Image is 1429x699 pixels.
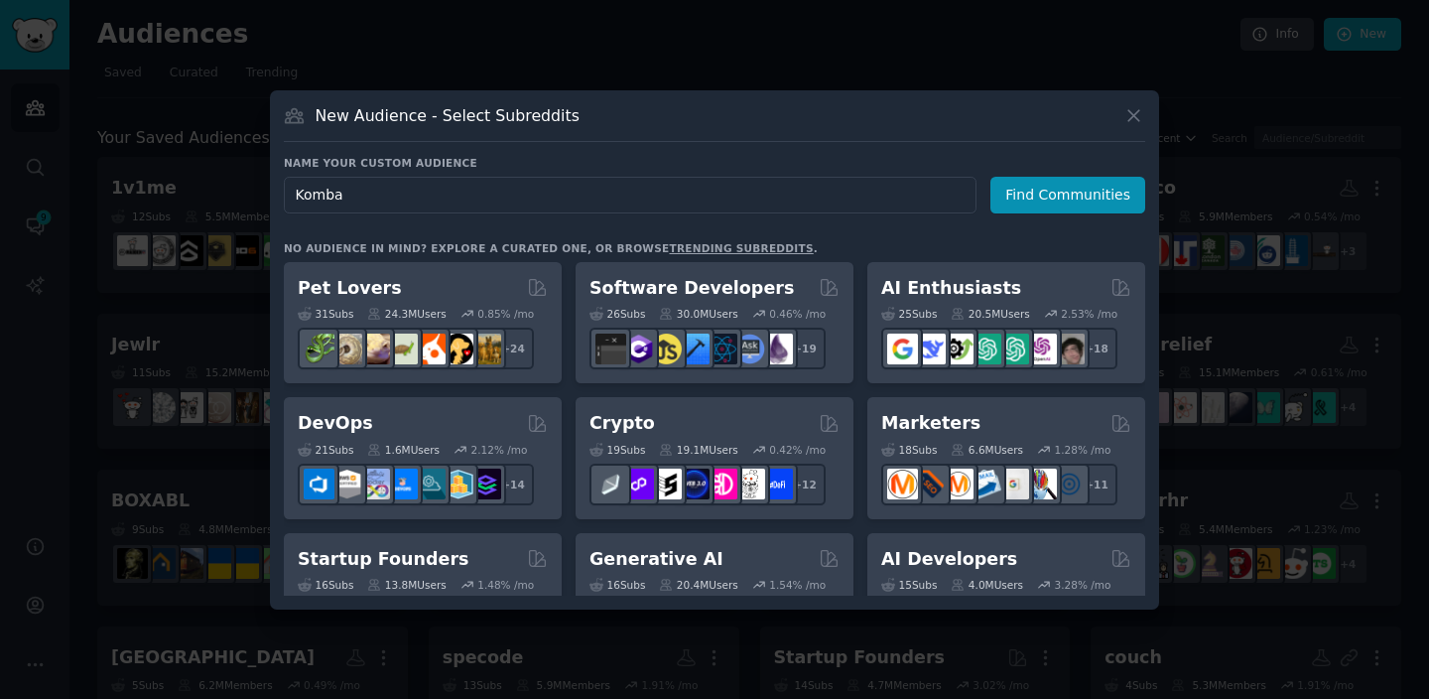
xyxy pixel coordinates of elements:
[284,241,818,255] div: No audience in mind? Explore a curated one, or browse .
[951,443,1023,457] div: 6.6M Users
[881,411,980,436] h2: Marketers
[887,469,918,499] img: content_marketing
[331,469,362,499] img: AWS_Certified_Experts
[784,464,826,505] div: + 12
[1054,469,1085,499] img: OnlineMarketing
[784,328,826,369] div: + 19
[298,443,353,457] div: 21 Sub s
[707,469,737,499] img: defiblockchain
[367,578,446,592] div: 13.8M Users
[595,334,626,364] img: software
[304,469,334,499] img: azuredevops
[651,469,682,499] img: ethstaker
[971,334,1001,364] img: chatgpt_promptDesign
[669,242,813,254] a: trending subreddits
[589,411,655,436] h2: Crypto
[881,547,1017,572] h2: AI Developers
[443,334,473,364] img: PetAdvice
[881,276,1021,301] h2: AI Enthusiasts
[477,578,534,592] div: 1.48 % /mo
[1026,334,1057,364] img: OpenAIDev
[471,443,528,457] div: 2.12 % /mo
[415,334,446,364] img: cockatiel
[304,334,334,364] img: herpetology
[470,334,501,364] img: dogbreed
[707,334,737,364] img: reactnative
[589,276,794,301] h2: Software Developers
[623,334,654,364] img: csharp
[998,334,1029,364] img: chatgpt_prompts_
[1054,334,1085,364] img: ArtificalIntelligence
[951,578,1023,592] div: 4.0M Users
[443,469,473,499] img: aws_cdk
[762,469,793,499] img: defi_
[769,443,826,457] div: 0.42 % /mo
[298,307,353,321] div: 31 Sub s
[769,578,826,592] div: 1.54 % /mo
[651,334,682,364] img: learnjavascript
[470,469,501,499] img: PlatformEngineers
[298,411,373,436] h2: DevOps
[316,105,580,126] h3: New Audience - Select Subreddits
[1055,578,1111,592] div: 3.28 % /mo
[881,443,937,457] div: 18 Sub s
[359,469,390,499] img: Docker_DevOps
[589,307,645,321] div: 26 Sub s
[943,334,974,364] img: AItoolsCatalog
[659,443,737,457] div: 19.1M Users
[659,578,737,592] div: 20.4M Users
[589,443,645,457] div: 19 Sub s
[284,156,1145,170] h3: Name your custom audience
[589,578,645,592] div: 16 Sub s
[589,547,723,572] h2: Generative AI
[367,443,440,457] div: 1.6M Users
[387,469,418,499] img: DevOpsLinks
[595,469,626,499] img: ethfinance
[623,469,654,499] img: 0xPolygon
[734,334,765,364] img: AskComputerScience
[734,469,765,499] img: CryptoNews
[679,334,710,364] img: iOSProgramming
[1076,464,1117,505] div: + 11
[492,464,534,505] div: + 14
[762,334,793,364] img: elixir
[477,307,534,321] div: 0.85 % /mo
[492,328,534,369] div: + 24
[998,469,1029,499] img: googleads
[359,334,390,364] img: leopardgeckos
[1026,469,1057,499] img: MarketingResearch
[769,307,826,321] div: 0.46 % /mo
[915,334,946,364] img: DeepSeek
[331,334,362,364] img: ballpython
[971,469,1001,499] img: Emailmarketing
[887,334,918,364] img: GoogleGeminiAI
[298,276,402,301] h2: Pet Lovers
[659,307,737,321] div: 30.0M Users
[1055,443,1111,457] div: 1.28 % /mo
[298,547,468,572] h2: Startup Founders
[1061,307,1117,321] div: 2.53 % /mo
[415,469,446,499] img: platformengineering
[367,307,446,321] div: 24.3M Users
[990,177,1145,213] button: Find Communities
[915,469,946,499] img: bigseo
[298,578,353,592] div: 16 Sub s
[387,334,418,364] img: turtle
[881,578,937,592] div: 15 Sub s
[1076,328,1117,369] div: + 18
[284,177,976,213] input: Pick a short name, like "Digital Marketers" or "Movie-Goers"
[943,469,974,499] img: AskMarketing
[951,307,1029,321] div: 20.5M Users
[679,469,710,499] img: web3
[881,307,937,321] div: 25 Sub s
